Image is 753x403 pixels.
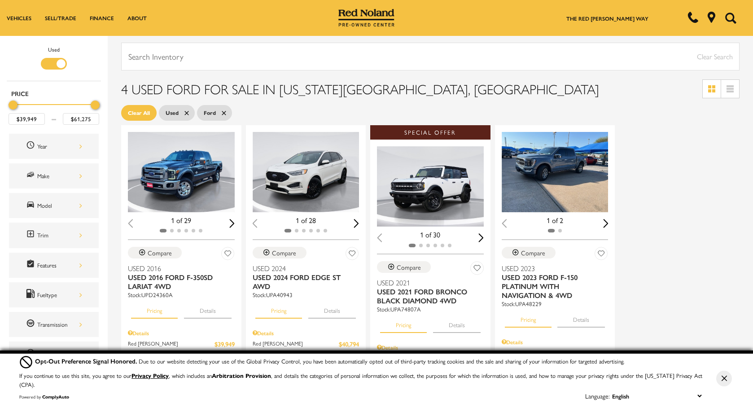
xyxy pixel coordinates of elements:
[26,170,37,182] span: Make
[521,249,545,257] div: Compare
[204,107,216,118] span: Ford
[595,247,608,263] button: Save Vehicle
[377,230,484,240] div: 1 of 30
[131,299,178,319] button: pricing tab
[253,132,359,212] div: 1 / 2
[48,45,60,54] label: Used
[26,348,37,360] span: Mileage
[26,319,37,330] span: Transmission
[131,371,169,380] a: Privacy Policy
[338,12,395,21] a: Red Noland Pre-Owned
[128,107,150,118] span: Clear All
[502,215,609,225] div: 1 of 2
[42,394,69,400] a: ComplyAuto
[91,101,100,110] div: Maximum Price
[9,312,99,337] div: TransmissionTransmission
[121,79,599,98] span: 4 Used Ford for Sale in [US_STATE][GEOGRAPHIC_DATA], [GEOGRAPHIC_DATA]
[128,339,235,349] a: Red [PERSON_NAME] $39,949
[566,14,648,22] a: The Red [PERSON_NAME] Way
[128,132,235,212] img: 2016 Ford F-350SD Lariat 1
[128,215,235,225] div: 1 of 29
[377,305,484,313] div: Stock : UPA74807A
[255,299,302,319] button: pricing tab
[253,329,359,337] div: Pricing Details - Used 2024 Ford Edge ST AWD
[502,348,588,358] span: Red [PERSON_NAME]
[37,290,82,300] div: Fueltype
[502,273,602,300] span: Used 2023 Ford F-150 Platinum With Navigation & 4WD
[26,200,37,211] span: Model
[505,308,552,328] button: pricing tab
[397,263,421,271] div: Compare
[377,146,484,227] img: 2021 Ford Bronco Black Diamond 1
[377,287,477,305] span: Used 2021 Ford Bronco Black Diamond 4WD
[9,97,99,125] div: Price
[722,0,740,35] button: Open the search field
[37,349,82,359] div: Mileage
[9,223,99,248] div: TrimTrim
[128,291,235,299] div: Stock : UPD24360A
[37,230,82,240] div: Trim
[9,113,45,125] input: Minimum
[502,264,609,300] a: Used 2023Used 2023 Ford F-150 Platinum With Navigation & 4WD
[502,338,609,346] div: Pricing Details - Used 2023 Ford F-150 Platinum With Navigation & 4WD
[253,339,359,349] a: Red [PERSON_NAME] $40,794
[253,215,359,225] div: 1 of 28
[229,219,235,228] div: Next slide
[557,308,605,328] button: details tab
[377,278,484,305] a: Used 2021Used 2021 Ford Bronco Black Diamond 4WD
[166,107,179,118] span: Used
[377,146,484,227] div: 1 / 2
[610,391,704,401] select: Language Select
[253,264,353,273] span: Used 2024
[37,260,82,270] div: Features
[253,291,359,299] div: Stock : UPA40943
[19,394,69,399] div: Powered by
[37,201,82,210] div: Model
[19,371,702,389] p: If you continue to use this site, you agree to our , which includes an , and details the categori...
[502,132,609,212] div: 1 / 2
[502,132,609,212] img: 2023 Ford F-150 Platinum 1
[585,393,610,399] div: Language:
[128,273,228,291] span: Used 2016 Ford F-350SD Lariat 4WD
[377,278,477,287] span: Used 2021
[37,141,82,151] div: Year
[11,89,96,97] h5: Price
[253,132,359,212] img: 2024 Ford Edge ST 1
[128,247,182,258] button: Compare Vehicle
[470,261,484,278] button: Save Vehicle
[478,233,484,242] div: Next slide
[370,125,490,140] div: Special Offer
[588,348,608,358] span: $61,275
[502,264,602,273] span: Used 2023
[128,264,235,291] a: Used 2016Used 2016 Ford F-350SD Lariat 4WD
[9,101,18,110] div: Minimum Price
[502,247,556,258] button: Compare Vehicle
[377,343,484,351] div: Pricing Details - Used 2021 Ford Bronco Black Diamond 4WD
[184,299,232,319] button: details tab
[7,45,101,81] div: Filter by Vehicle Type
[35,356,624,366] div: Due to our website detecting your use of the Global Privacy Control, you have been automatically ...
[37,171,82,181] div: Make
[215,339,235,349] span: $39,949
[502,348,609,358] a: Red [PERSON_NAME] $61,275
[9,342,99,367] div: MileageMileage
[37,320,82,329] div: Transmission
[63,113,99,125] input: Maximum
[253,264,359,291] a: Used 2024Used 2024 Ford Edge ST AWD
[26,229,37,241] span: Trim
[308,299,356,319] button: details tab
[377,261,431,273] button: Compare Vehicle
[26,289,37,301] span: Fueltype
[603,219,609,228] div: Next slide
[212,371,271,380] strong: Arbitration Provision
[380,313,427,333] button: pricing tab
[148,249,172,257] div: Compare
[26,140,37,152] span: Year
[346,247,359,263] button: Save Vehicle
[253,273,353,291] span: Used 2024 Ford Edge ST AWD
[128,264,228,273] span: Used 2016
[9,282,99,307] div: FueltypeFueltype
[221,247,235,263] button: Save Vehicle
[716,371,732,386] button: Close Button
